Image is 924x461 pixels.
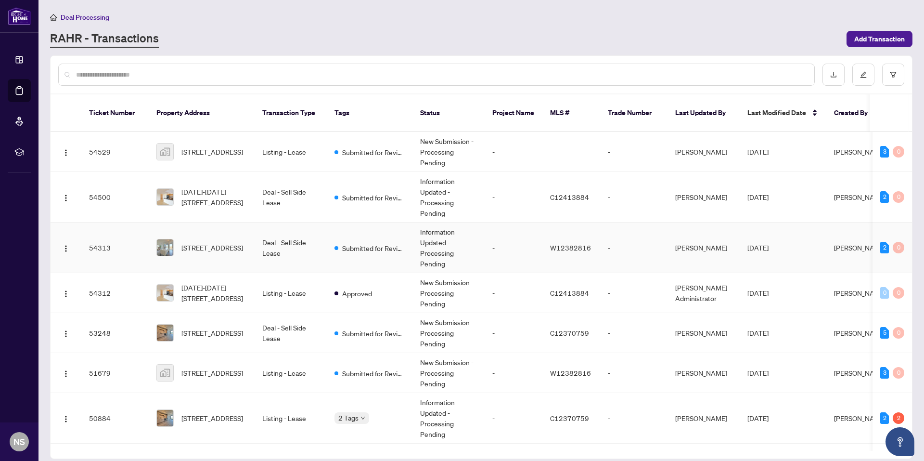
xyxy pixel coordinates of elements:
button: download [822,64,845,86]
span: Submitted for Review [342,192,405,203]
span: [PERSON_NAME] [834,289,886,297]
span: [DATE] [747,147,769,156]
span: C12370759 [550,329,589,337]
td: Listing - Lease [255,393,327,444]
td: New Submission - Processing Pending [412,273,485,313]
td: 54312 [81,273,149,313]
span: Deal Processing [61,13,109,22]
img: thumbnail-img [157,410,173,426]
div: 0 [893,191,904,203]
td: 54500 [81,172,149,223]
td: 54529 [81,132,149,172]
th: MLS # [542,94,600,132]
td: [PERSON_NAME] Administrator [667,273,740,313]
span: W12382816 [550,369,591,377]
td: - [485,172,542,223]
span: W12382816 [550,243,591,252]
img: Logo [62,245,70,252]
td: Deal - Sell Side Lease [255,172,327,223]
img: Logo [62,290,70,298]
button: Logo [58,240,74,255]
span: [STREET_ADDRESS] [181,146,243,157]
div: 0 [893,327,904,339]
th: Last Updated By [667,94,740,132]
td: Deal - Sell Side Lease [255,223,327,273]
span: Submitted for Review [342,328,405,339]
div: 2 [880,242,889,253]
img: Logo [62,415,70,423]
img: logo [8,7,31,25]
th: Last Modified Date [740,94,826,132]
th: Project Name [485,94,542,132]
img: thumbnail-img [157,144,173,160]
span: [PERSON_NAME] [834,329,886,337]
td: 50884 [81,393,149,444]
th: Transaction Type [255,94,327,132]
th: Property Address [149,94,255,132]
span: [DATE] [747,193,769,201]
span: [DATE]-[DATE][STREET_ADDRESS] [181,282,247,303]
button: Logo [58,325,74,341]
span: 2 Tags [338,412,359,423]
td: Information Updated - Processing Pending [412,223,485,273]
button: Logo [58,410,74,426]
div: 3 [880,367,889,379]
img: Logo [62,194,70,202]
th: Trade Number [600,94,667,132]
th: Tags [327,94,412,132]
div: 2 [880,191,889,203]
td: [PERSON_NAME] [667,172,740,223]
button: Add Transaction [847,31,912,47]
span: C12413884 [550,193,589,201]
span: Last Modified Date [747,107,806,118]
td: - [485,132,542,172]
img: thumbnail-img [157,285,173,301]
div: 2 [893,412,904,424]
span: [STREET_ADDRESS] [181,413,243,423]
td: Information Updated - Processing Pending [412,172,485,223]
td: [PERSON_NAME] [667,393,740,444]
span: Submitted for Review [342,243,405,253]
span: Add Transaction [854,31,905,47]
td: Listing - Lease [255,273,327,313]
img: Logo [62,370,70,378]
img: Logo [62,149,70,157]
button: edit [852,64,874,86]
img: thumbnail-img [157,325,173,341]
td: - [485,273,542,313]
div: 5 [880,327,889,339]
td: - [485,313,542,353]
img: Logo [62,330,70,338]
td: Listing - Lease [255,353,327,393]
td: - [600,172,667,223]
td: - [485,353,542,393]
td: New Submission - Processing Pending [412,313,485,353]
td: - [600,313,667,353]
td: New Submission - Processing Pending [412,132,485,172]
span: C12413884 [550,289,589,297]
span: [STREET_ADDRESS] [181,368,243,378]
td: Listing - Lease [255,132,327,172]
span: [PERSON_NAME] [834,414,886,422]
td: New Submission - Processing Pending [412,353,485,393]
div: 3 [880,146,889,158]
button: Open asap [885,427,914,456]
span: NS [13,435,25,448]
a: RAHR - Transactions [50,30,159,48]
span: [DATE]-[DATE][STREET_ADDRESS] [181,186,247,208]
button: Logo [58,285,74,301]
th: Ticket Number [81,94,149,132]
button: filter [882,64,904,86]
span: [PERSON_NAME] [834,147,886,156]
span: Submitted for Review [342,147,405,158]
span: C12370759 [550,414,589,422]
span: edit [860,71,867,78]
span: [PERSON_NAME] [834,243,886,252]
img: thumbnail-img [157,189,173,205]
td: 54313 [81,223,149,273]
td: [PERSON_NAME] [667,223,740,273]
span: [STREET_ADDRESS] [181,328,243,338]
img: thumbnail-img [157,239,173,256]
td: [PERSON_NAME] [667,353,740,393]
span: Submitted for Review [342,368,405,379]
